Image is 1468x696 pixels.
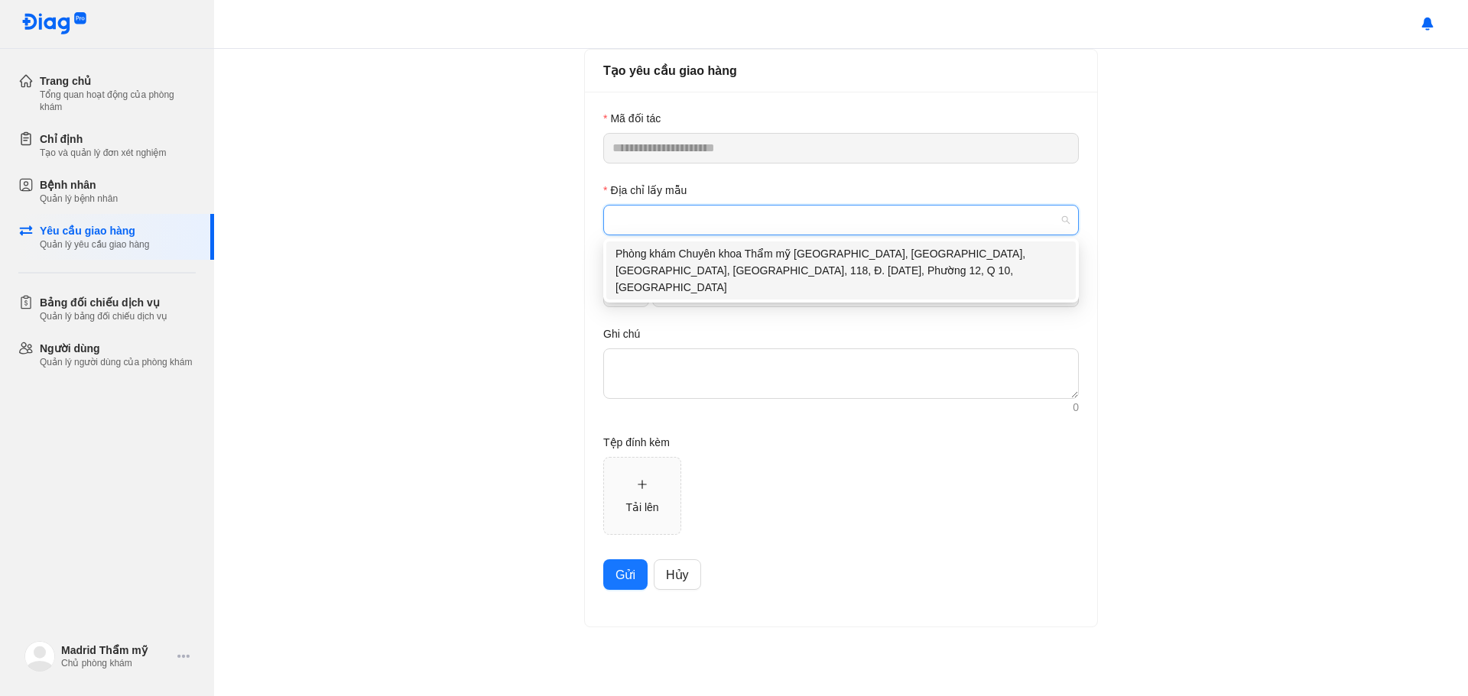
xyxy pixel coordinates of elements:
[615,565,635,584] span: Gửi
[40,341,192,356] div: Người dùng
[40,223,149,238] div: Yêu cầu giao hàng
[666,565,689,584] span: Hủy
[61,643,171,657] div: Madrid Thẩm mỹ
[625,499,658,516] div: Tải lên
[637,479,648,490] span: plus
[603,325,640,342] label: Ghi chú
[603,559,648,590] button: Gửi
[61,657,171,669] div: Chủ phòng khám
[40,89,196,113] div: Tổng quan hoạt động của phòng khám
[603,110,661,127] label: Mã đối tác
[654,559,701,590] button: Hủy
[604,458,680,534] span: plusTải lên
[615,245,1067,296] div: Phòng khám Chuyên khoa Thẩm mỹ [GEOGRAPHIC_DATA], [GEOGRAPHIC_DATA], [GEOGRAPHIC_DATA], [GEOGRAPH...
[603,61,1079,80] div: Tạo yêu cầu giao hàng
[40,147,166,159] div: Tạo và quản lý đơn xét nghiệm
[40,193,118,205] div: Quản lý bệnh nhân
[40,295,167,310] div: Bảng đối chiếu dịch vụ
[603,434,670,451] label: Tệp đính kèm
[603,182,687,199] label: Địa chỉ lấy mẫu
[606,241,1076,299] div: Phòng khám Chuyên khoa Thẩm mỹ MADRID, Nhà Số 36, Đường 8, KDC Hà Đô, 118, Đ. 3 Tháng 2, Phường 1...
[24,641,55,672] img: logo
[40,177,118,193] div: Bệnh nhân
[40,356,192,368] div: Quản lý người dùng của phòng khám
[40,238,149,251] div: Quản lý yêu cầu giao hàng
[21,12,87,36] img: logo
[40,131,166,147] div: Chỉ định
[40,310,167,322] div: Quản lý bảng đối chiếu dịch vụ
[40,73,196,89] div: Trang chủ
